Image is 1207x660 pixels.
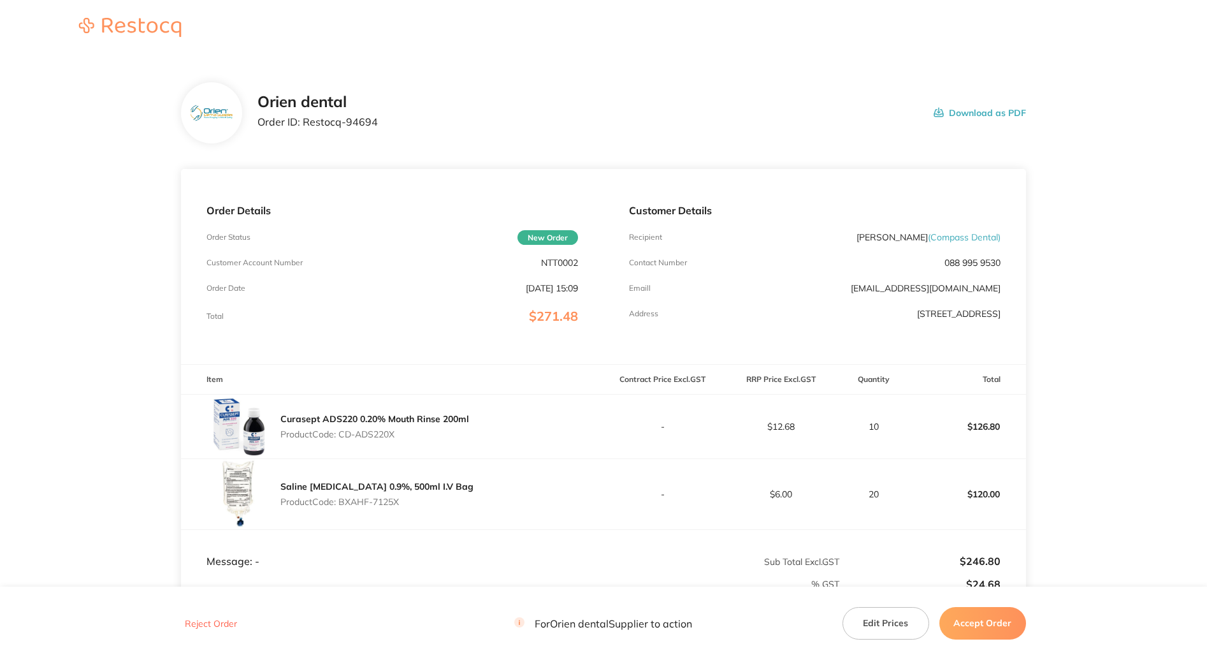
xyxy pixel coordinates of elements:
[280,481,473,492] a: Saline [MEDICAL_DATA] 0.9%, 500ml I.V Bag
[280,413,469,425] a: Curasept ADS220 0.20% Mouth Rinse 200ml
[604,557,839,567] p: Sub Total Excl. GST
[939,607,1026,639] button: Accept Order
[206,233,250,242] p: Order Status
[629,205,1001,216] p: Customer Details
[206,205,578,216] p: Order Details
[517,230,578,245] span: New Order
[182,579,839,589] p: % GST
[928,231,1001,243] span: ( Compass Dental )
[629,233,662,242] p: Recipient
[603,365,722,395] th: Contract Price Excl. GST
[206,258,303,267] p: Customer Account Number
[206,395,270,458] img: MHNiaHdyYw
[604,422,721,432] p: -
[514,617,692,629] p: For Orien dental Supplier to action
[181,618,241,629] button: Reject Order
[856,232,1001,242] p: [PERSON_NAME]
[944,258,1001,268] p: 088 995 9530
[257,116,378,128] p: Order ID: Restocq- 94694
[934,93,1026,133] button: Download as PDF
[280,429,469,439] p: Product Code: CD-ADS220X
[206,459,270,530] img: cTNkbXJpYw
[908,411,1025,442] p: $126.80
[917,309,1001,319] p: [STREET_ADDRESS]
[629,258,687,267] p: Contact Number
[842,607,929,639] button: Edit Prices
[206,312,224,321] p: Total
[604,489,721,499] p: -
[257,93,378,111] h2: Orien dental
[907,365,1026,395] th: Total
[529,308,578,324] span: $271.48
[723,489,840,499] p: $6.00
[723,422,840,432] p: $12.68
[841,489,907,499] p: 20
[206,284,245,293] p: Order Date
[841,578,1001,590] p: $24.68
[66,18,194,39] a: Restocq logo
[191,105,232,121] img: eTEwcnBkag
[541,258,578,268] p: NTT0002
[722,365,841,395] th: RRP Price Excl. GST
[181,530,603,568] td: Message: -
[526,283,578,293] p: [DATE] 15:09
[841,555,1001,567] p: $246.80
[629,284,651,293] p: Emaill
[841,422,907,432] p: 10
[908,479,1025,510] p: $120.00
[840,365,907,395] th: Quantity
[66,18,194,37] img: Restocq logo
[181,365,603,395] th: Item
[629,309,658,318] p: Address
[280,497,473,507] p: Product Code: BXAHF-7125X
[851,282,1001,294] a: [EMAIL_ADDRESS][DOMAIN_NAME]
